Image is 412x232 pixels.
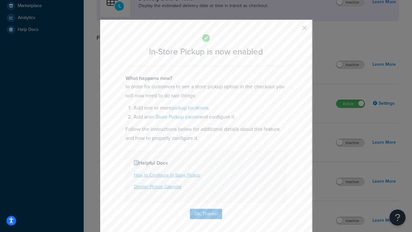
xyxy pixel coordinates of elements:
[172,104,208,111] a: pickup locations
[150,113,199,121] a: In-Store Pickup carrier
[126,47,286,56] h2: In-Store Pickup is now enabled
[126,82,286,100] p: In order for customers to see a store pickup option in the checkout you will now need to do two t...
[134,159,278,167] h4: Helpful Docs
[134,103,286,112] li: Add one or more .
[134,172,200,179] a: How to Configure In-Store Pickup
[134,112,286,121] li: Add an and configure it.
[134,183,182,190] a: Display Pickup Calendar
[190,209,222,219] button: Ok, Thanks!
[126,125,286,143] p: Follow the instructions below for additional details about this feature and how to properly confi...
[126,74,286,82] h4: What happens now?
